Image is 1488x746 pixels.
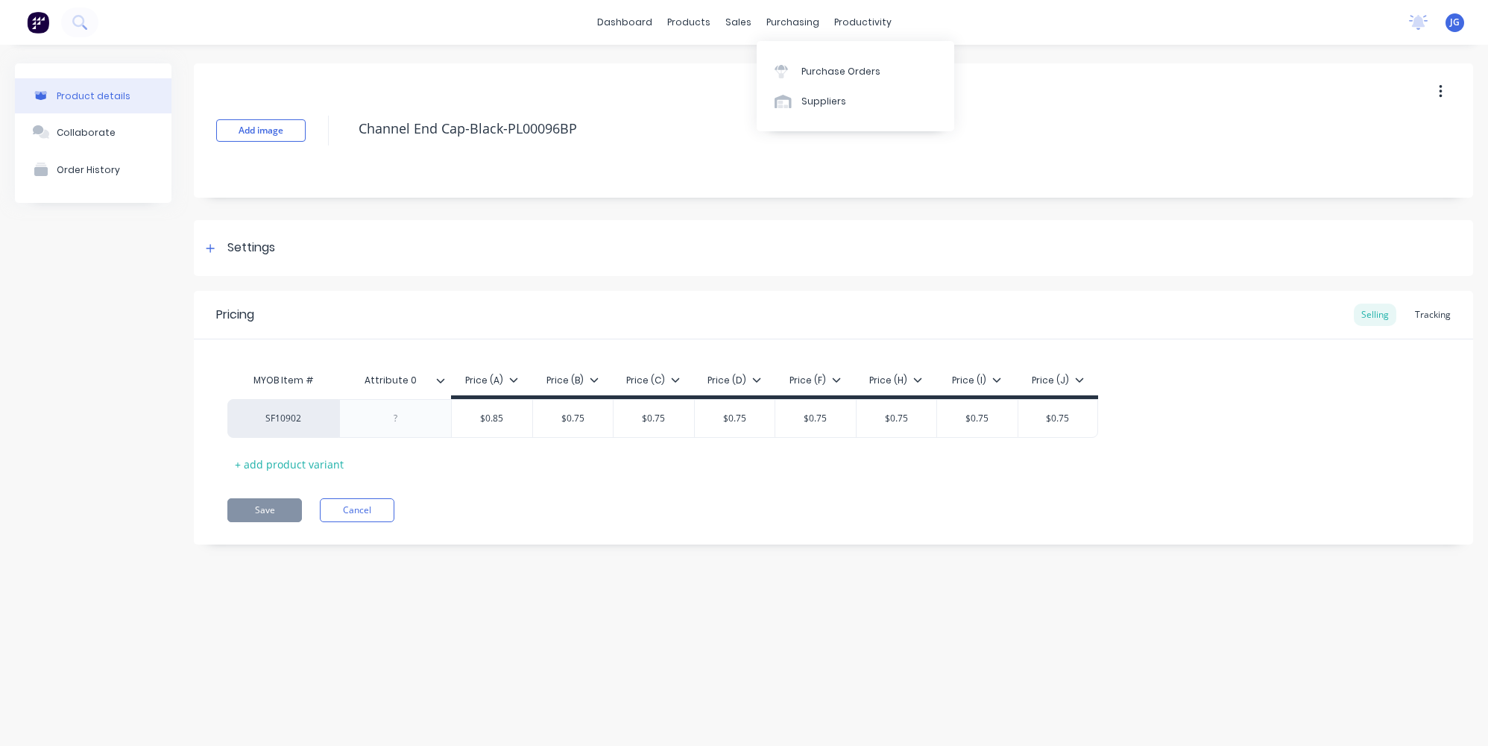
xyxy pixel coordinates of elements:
[626,374,680,387] div: Price (C)
[590,11,660,34] a: dashboard
[57,90,130,101] div: Product details
[789,374,841,387] div: Price (F)
[351,111,1339,146] textarea: Channel End Cap-Black-PL00096BP
[227,239,275,257] div: Settings
[227,366,339,395] div: MYOB Item #
[27,11,49,34] img: Factory
[227,453,351,476] div: + add product variant
[339,362,442,399] div: Attribute 0
[801,95,846,108] div: Suppliers
[57,127,116,138] div: Collaborate
[1407,304,1458,326] div: Tracking
[801,65,880,78] div: Purchase Orders
[15,113,171,151] button: Collaborate
[533,400,614,437] div: $0.75
[57,164,120,175] div: Order History
[937,400,1018,437] div: $0.75
[775,400,856,437] div: $0.75
[242,412,324,425] div: SF10902
[15,151,171,188] button: Order History
[15,78,171,113] button: Product details
[339,366,451,395] div: Attribute 0
[1354,304,1396,326] div: Selling
[1018,400,1098,437] div: $0.75
[1032,374,1084,387] div: Price (J)
[707,374,761,387] div: Price (D)
[857,400,937,437] div: $0.75
[869,374,922,387] div: Price (H)
[227,498,302,522] button: Save
[216,306,254,324] div: Pricing
[452,400,532,437] div: $0.85
[320,498,394,522] button: Cancel
[660,11,718,34] div: products
[718,11,759,34] div: sales
[757,56,954,86] a: Purchase Orders
[216,119,306,142] button: Add image
[546,374,599,387] div: Price (B)
[614,400,694,437] div: $0.75
[759,11,827,34] div: purchasing
[1450,16,1460,29] span: JG
[757,87,954,116] a: Suppliers
[827,11,899,34] div: productivity
[465,374,518,387] div: Price (A)
[952,374,1001,387] div: Price (I)
[227,399,1098,438] div: SF10902$0.85$0.75$0.75$0.75$0.75$0.75$0.75$0.75
[695,400,775,437] div: $0.75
